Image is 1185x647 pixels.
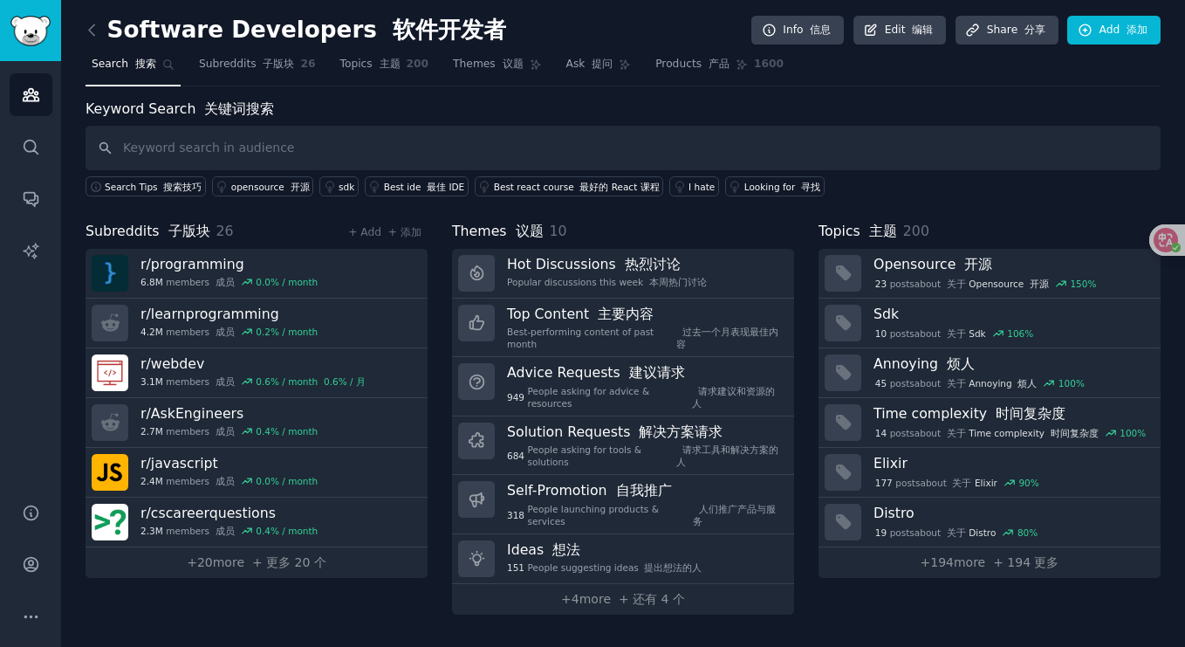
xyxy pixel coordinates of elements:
[579,182,659,192] font: 最好的 React 课程
[693,504,776,527] font: 人们推广产品与服务
[365,176,469,196] a: Best ide 最佳 IDE
[339,181,354,193] div: sdk
[92,255,128,292] img: programming
[507,423,782,441] h3: Solution Requests
[969,327,985,340] span: Sdk
[873,425,1147,441] div: post s about
[947,328,966,339] font: 关于
[86,126,1161,170] input: Keyword search in audience
[86,221,210,243] span: Subreddits
[507,444,782,468] div: People asking for tools & solutions
[903,223,929,239] span: 200
[947,428,966,438] font: 关于
[256,475,318,487] div: 0.0 % / month
[873,255,1148,273] h3: Opensource
[216,327,235,337] font: 成员
[873,305,1148,323] h3: Sdk
[1017,527,1038,539] div: 80 %
[947,279,966,289] font: 关于
[163,182,202,192] font: 搜索技巧
[616,482,672,499] font: 自我推广
[552,541,580,558] font: 想法
[452,416,794,476] a: Solution Requests 解决方案请求684People asking for tools & solutions 请求工具和解决方案的人
[507,503,782,527] div: People launching products & services
[86,17,506,45] h2: Software Developers
[598,306,654,322] font: 主要内容
[1120,427,1146,439] div: 100 %
[873,326,1035,341] div: post s about
[507,481,782,499] h3: Self-Promotion
[819,448,1161,498] a: Elixir177postsabout 关于Elixir90%
[140,375,163,388] span: 3.1M
[1058,377,1085,389] div: 100 %
[819,299,1161,348] a: Sdk10postsabout 关于Sdk106%
[819,547,1161,578] a: +194more + 194 更多
[1127,24,1147,36] font: 添加
[393,17,506,43] font: 软件开发者
[873,525,1039,540] div: post s about
[86,249,428,299] a: r/programming6.8Mmembers 成员0.0% / month
[475,176,663,196] a: Best react course 最好的 React 课程
[452,299,794,358] a: Top Content 主要内容Best-performing content of past month 过去一个月表现最佳内容
[507,561,702,574] div: People suggesting ideas
[452,249,794,299] a: Hot Discussions 热烈讨论Popular discussions this week 本周热门讨论
[853,16,947,45] a: Edit 编辑
[1070,278,1096,290] div: 150 %
[649,277,707,287] font: 本周热门讨论
[676,327,778,349] font: 过去一个月表现最佳内容
[507,385,782,410] div: People asking for advice & resources
[263,58,294,70] font: 子版块
[676,444,778,467] font: 请求工具和解决方案的人
[1018,477,1038,489] div: 90 %
[86,547,428,578] a: +20more + 更多 20 个
[216,526,235,536] font: 成员
[725,176,825,196] a: Looking for 寻找
[952,478,971,488] font: 关于
[655,57,729,72] span: Products
[427,182,464,192] font: 最佳 IDE
[629,364,685,381] font: 建议请求
[256,525,318,537] div: 0.4 % / month
[644,562,702,573] font: 提出想法的人
[873,475,1040,491] div: post s about
[140,354,366,373] h3: r/ webdev
[92,504,128,540] img: cscareerquestions
[592,58,613,70] font: 提问
[256,326,318,338] div: 0.2 % / month
[140,375,366,388] div: members
[140,326,318,338] div: members
[1067,16,1161,45] a: Add 添加
[566,57,613,72] span: Ask
[873,375,1086,391] div: post s about
[1030,279,1049,289] font: 开源
[212,176,313,196] a: opensource 开源
[819,249,1161,299] a: Opensource 开源23postsabout 关于Opensource 开源150%
[507,326,782,350] div: Best-performing content of past month
[256,425,318,437] div: 0.4 % / month
[669,176,719,196] a: I hate
[873,404,1148,423] h3: Time complexity
[819,398,1161,448] a: Time complexity 时间复杂度14postsabout 关于Time complexity 时间复杂度100%
[140,525,318,537] div: members
[912,24,933,36] font: 编辑
[86,299,428,348] a: r/learnprogramming4.2Mmembers 成员0.2% / month
[452,475,794,534] a: Self-Promotion 自我推广318People launching products & services 人们推广产品与服务
[348,226,421,238] a: + Add + 添加
[810,24,831,36] font: 信息
[324,376,366,387] font: 0.6% / 月
[873,504,1148,522] h3: Distro
[503,58,524,70] font: 议题
[140,525,163,537] span: 2.3M
[507,363,782,382] h3: Advice Requests
[452,534,794,584] a: Ideas 想法151People suggesting ideas 提出想法的人
[204,100,274,117] font: 关键词搜索
[550,223,567,239] span: 10
[947,527,966,538] font: 关于
[256,276,318,288] div: 0.0 % / month
[216,376,235,387] font: 成员
[452,584,794,615] a: +4more + 还有 4 个
[744,181,820,193] div: Looking for
[140,425,318,437] div: members
[168,223,210,239] font: 子版块
[969,278,1049,290] span: Opensource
